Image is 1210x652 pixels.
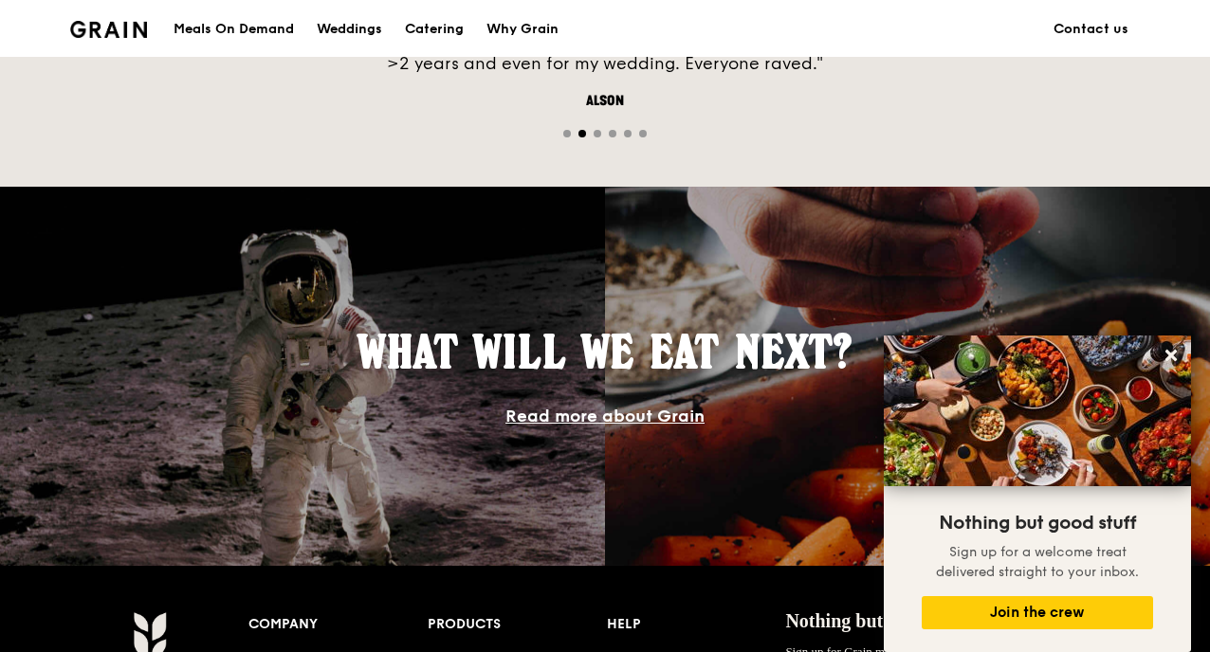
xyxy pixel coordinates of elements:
span: Sign up for a welcome treat delivered straight to your inbox. [936,544,1139,580]
span: Go to slide 5 [624,130,632,137]
a: Weddings [305,1,394,58]
span: Nothing but good stuff [939,512,1136,534]
span: Go to slide 3 [594,130,601,137]
div: Meals On Demand [174,1,294,58]
a: Read more about Grain [505,406,705,426]
a: Catering [394,1,475,58]
div: Help [607,611,786,638]
button: Close [1156,340,1186,371]
button: Join the crew [922,596,1153,629]
div: Why Grain [486,1,559,58]
img: Grain [70,21,147,38]
span: Go to slide 6 [639,130,647,137]
div: Catering [405,1,464,58]
a: Contact us [1042,1,1140,58]
span: Go to slide 1 [563,130,571,137]
div: Alson [321,92,889,111]
div: Weddings [317,1,382,58]
span: What will we eat next? [357,324,852,379]
img: DSC07876-Edit02-Large.jpeg [884,335,1191,486]
span: Go to slide 4 [609,130,616,137]
div: Products [428,611,607,638]
span: Nothing but good stuff [785,610,968,631]
div: Company [248,611,428,638]
a: Why Grain [475,1,570,58]
span: Go to slide 2 [578,130,586,137]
